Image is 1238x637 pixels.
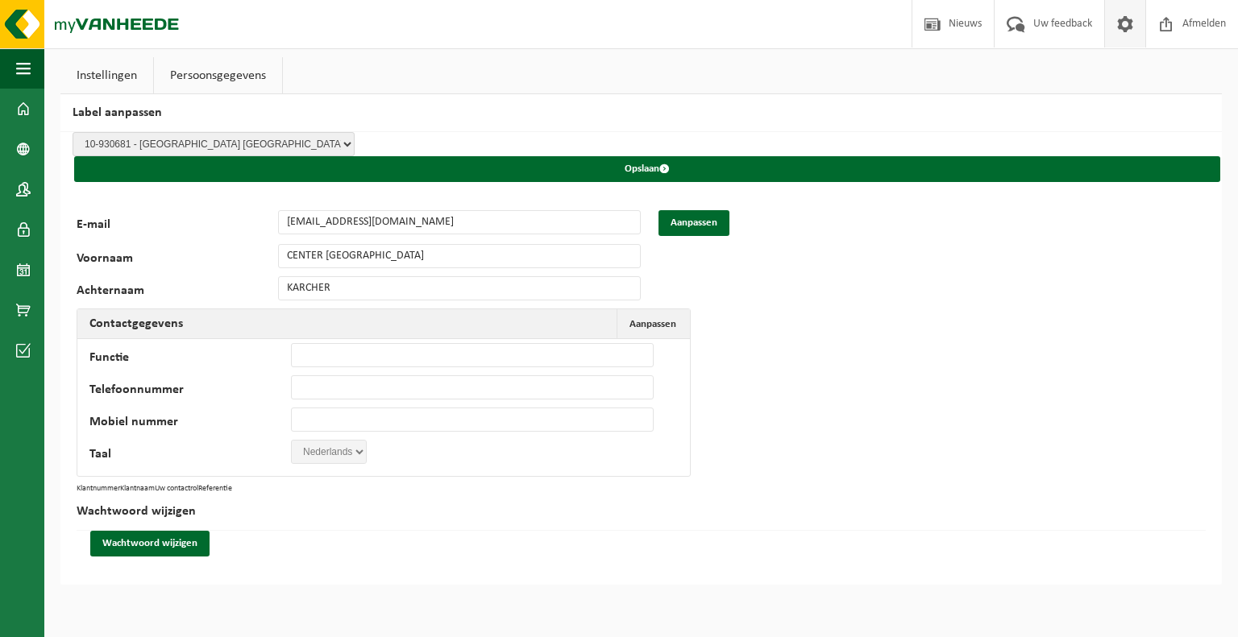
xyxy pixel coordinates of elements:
[74,156,1220,182] button: Opslaan
[617,309,688,338] button: Aanpassen
[77,493,1206,531] h2: Wachtwoord wijzigen
[77,218,278,236] label: E-mail
[89,383,291,399] label: Telefoonnummer
[77,284,278,300] label: Achternaam
[198,485,232,493] th: Referentie
[89,448,291,464] label: Taal
[629,319,676,329] span: Aanpassen
[60,94,1222,132] h2: Label aanpassen
[154,57,282,94] a: Persoonsgegevens
[60,57,153,94] a: Instellingen
[89,416,291,432] label: Mobiel nummer
[278,210,641,234] input: E-mail
[120,485,155,493] th: Klantnaam
[155,485,198,493] th: Uw contactrol
[77,485,120,493] th: Klantnummer
[90,531,210,556] button: Wachtwoord wijzigen
[658,210,729,236] button: Aanpassen
[77,309,195,338] h2: Contactgegevens
[89,351,291,367] label: Functie
[77,252,278,268] label: Voornaam
[291,440,367,464] select: '; '; ';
